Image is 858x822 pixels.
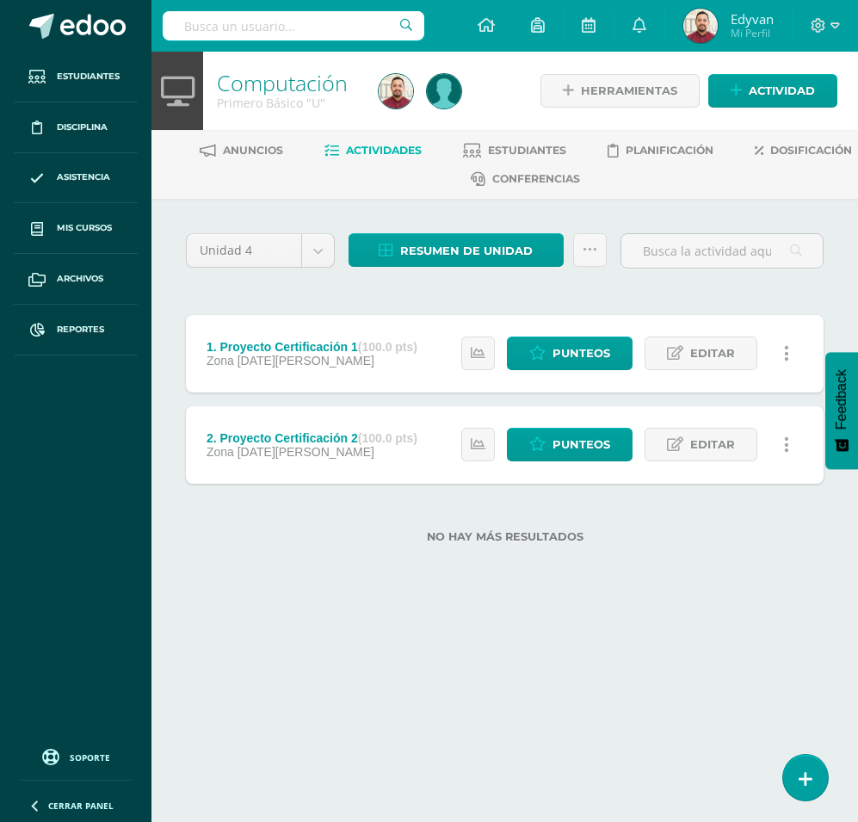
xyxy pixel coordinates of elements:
span: Asistencia [57,170,110,184]
span: Planificación [626,144,713,157]
a: Estudiantes [463,137,566,164]
span: Soporte [70,751,110,763]
button: Feedback - Mostrar encuesta [825,352,858,469]
a: Computación [217,68,348,97]
span: Editar [690,429,735,460]
a: Herramientas [540,74,700,108]
span: Feedback [834,369,849,430]
span: Zona [207,445,234,459]
a: Resumen de unidad [349,233,563,267]
a: Actividad [708,74,837,108]
a: Punteos [507,337,633,370]
span: [DATE][PERSON_NAME] [238,445,374,459]
span: [DATE][PERSON_NAME] [238,354,374,368]
img: da03261dcaf1cb13c371f5bf6591c7ff.png [379,74,413,108]
a: Punteos [507,428,633,461]
div: Primero Básico 'U' [217,95,358,111]
span: Cerrar panel [48,800,114,812]
span: Estudiantes [57,70,120,83]
a: Mis cursos [14,203,138,254]
img: da03261dcaf1cb13c371f5bf6591c7ff.png [683,9,718,43]
span: Herramientas [581,75,677,107]
span: Resumen de unidad [400,235,533,267]
a: Dosificación [755,137,852,164]
span: Punteos [552,337,610,369]
span: Estudiantes [488,144,566,157]
span: Dosificación [770,144,852,157]
a: Reportes [14,305,138,355]
span: Archivos [57,272,103,286]
span: Mi Perfil [731,26,774,40]
span: Reportes [57,323,104,337]
strong: (100.0 pts) [358,431,417,445]
label: No hay más resultados [186,530,824,543]
span: Actividades [346,144,422,157]
a: Anuncios [200,137,283,164]
a: Planificación [608,137,713,164]
span: Mis cursos [57,221,112,235]
input: Busca la actividad aquí... [621,234,823,268]
span: Conferencias [492,172,580,185]
a: Actividades [324,137,422,164]
a: Disciplina [14,102,138,153]
a: Estudiantes [14,52,138,102]
div: 1. Proyecto Certificación 1 [207,340,417,354]
span: Zona [207,354,234,368]
strong: (100.0 pts) [358,340,417,354]
span: Actividad [749,75,815,107]
span: Editar [690,337,735,369]
a: Soporte [21,745,131,768]
a: Archivos [14,254,138,305]
a: Unidad 4 [187,234,334,267]
span: Anuncios [223,144,283,157]
a: Asistencia [14,153,138,204]
span: Punteos [552,429,610,460]
span: Edyvan [731,10,774,28]
input: Busca un usuario... [163,11,424,40]
span: Unidad 4 [200,234,288,267]
span: Disciplina [57,121,108,134]
h1: Computación [217,71,358,95]
a: Conferencias [471,165,580,193]
div: 2. Proyecto Certificación 2 [207,431,417,445]
img: 05836875656934148bce4e0c5d71f300.png [427,74,461,108]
